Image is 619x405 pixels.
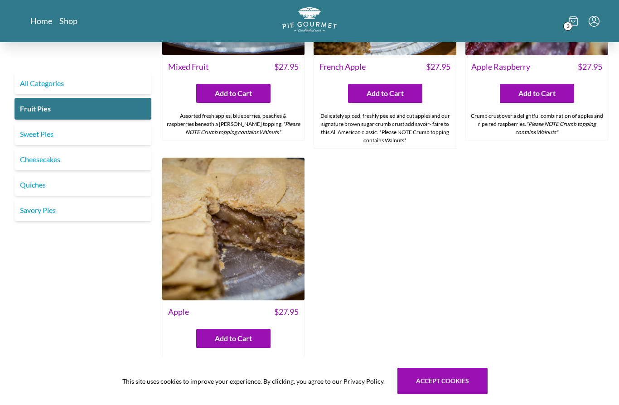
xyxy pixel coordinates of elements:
span: Add to Cart [518,88,556,99]
span: $ 27.95 [426,61,450,73]
button: Add to Cart [348,84,422,103]
div: An All American favorite packed with flavorful Pink [DEMOGRAPHIC_DATA] apples and topped with our... [163,353,305,385]
div: Crumb crust over a delightful combination of apples and ripe red raspberries. [466,108,608,140]
span: Apple [168,306,189,318]
span: $ 27.95 [274,61,299,73]
button: Add to Cart [196,84,271,103]
button: Add to Cart [500,84,574,103]
button: Add to Cart [196,329,271,348]
a: Quiches [15,174,151,196]
button: Accept cookies [397,368,488,394]
em: *Please NOTE Crumb topping contains Walnuts* [185,121,300,135]
div: Assorted fresh apples, blueberries, peaches & raspberries beneath a [PERSON_NAME] topping. [163,108,305,140]
button: Menu [589,16,600,27]
span: This site uses cookies to improve your experience. By clicking, you agree to our Privacy Policy. [122,376,385,386]
a: All Categories [15,72,151,94]
span: Mixed Fruit [168,61,209,73]
a: Savory Pies [15,199,151,221]
a: Cheesecakes [15,149,151,170]
em: *Please NOTE Crumb topping contains Walnuts* [515,121,596,135]
img: Apple [162,158,305,300]
a: Home [30,15,52,26]
span: $ 27.95 [274,306,299,318]
span: Add to Cart [367,88,404,99]
span: Apple Raspberry [471,61,530,73]
a: Sweet Pies [15,123,151,145]
div: Delicately spiced, freshly peeled and cut apples and our signature brown sugar crumb crust add sa... [314,108,456,148]
span: Add to Cart [215,333,252,344]
a: Shop [59,15,77,26]
a: Fruit Pies [15,98,151,120]
a: Logo [282,7,337,35]
span: French Apple [319,61,366,73]
span: 3 [563,22,572,31]
span: $ 27.95 [578,61,602,73]
img: logo [282,7,337,32]
span: Add to Cart [215,88,252,99]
